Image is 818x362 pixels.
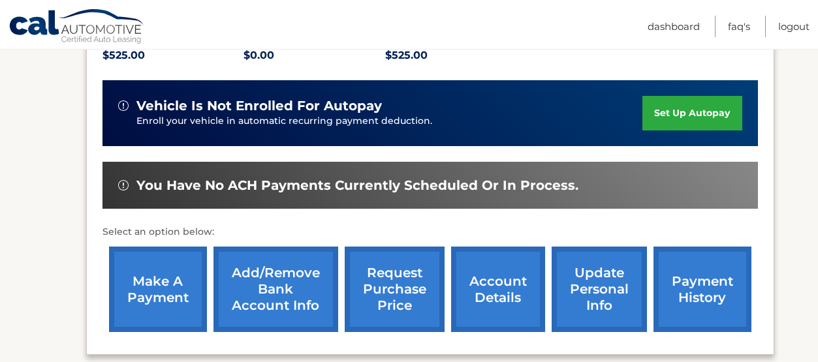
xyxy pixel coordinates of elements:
a: Dashboard [648,16,700,37]
img: alert-white.svg [118,100,129,111]
a: set up autopay [642,96,742,130]
a: update personal info [552,247,647,332]
span: vehicle is not enrolled for autopay [136,98,382,114]
p: $525.00 [385,46,527,65]
a: payment history [653,247,751,332]
p: Enroll your vehicle in automatic recurring payment deduction. [136,114,643,128]
span: You have no ACH payments currently scheduled or in process. [136,177,578,194]
a: Cal Automotive [8,8,146,46]
p: Select an option below: [102,224,758,240]
img: alert-white.svg [118,180,129,190]
a: account details [451,247,545,332]
a: Logout [778,16,810,37]
a: request purchase price [345,247,445,332]
p: $525.00 [102,46,244,65]
p: $0.00 [244,46,385,65]
a: make a payment [109,247,207,332]
a: FAQ's [728,16,750,37]
a: Add/Remove bank account info [213,247,338,332]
